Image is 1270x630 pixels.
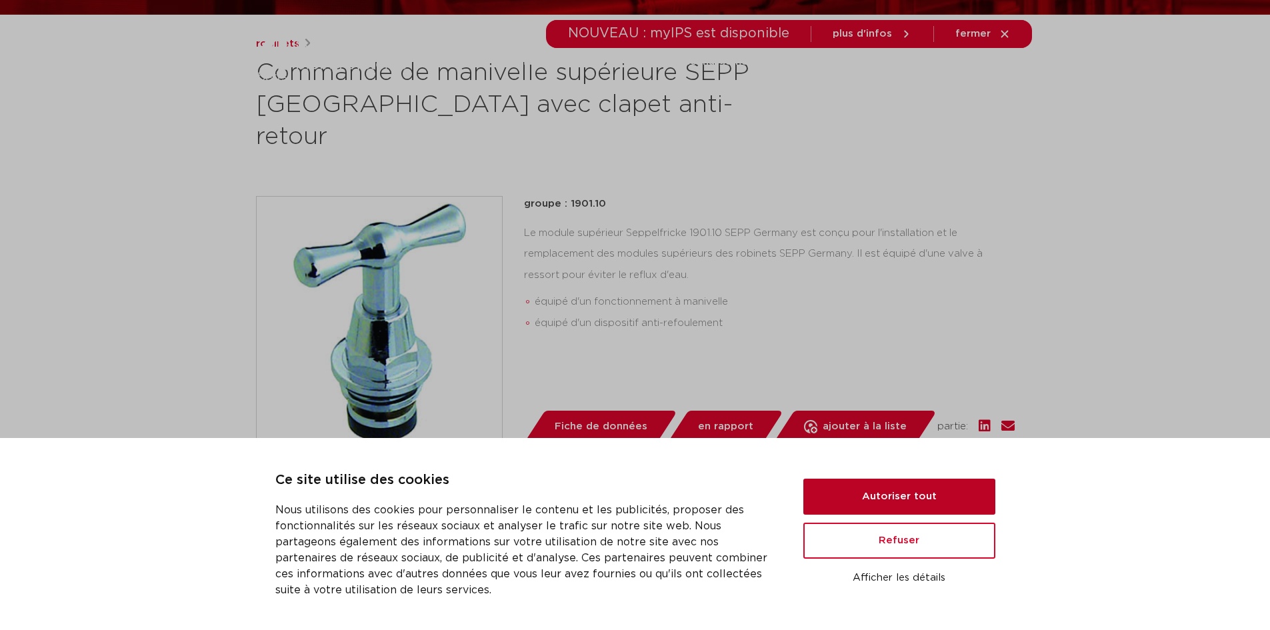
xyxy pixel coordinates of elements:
[555,421,647,431] font: Fiche de données
[587,57,649,67] font: applications
[676,57,764,67] font: téléchargements
[535,318,723,328] font: équipé d'un dispositif anti-refoulement
[524,228,983,281] font: Le module supérieur Seppelfricke 1901.10 SEPP Germany est conçu pour l'installation et le remplac...
[937,421,968,431] font: partie:
[275,473,449,487] font: Ce site utilise des cookies
[587,36,649,87] a: applications
[447,36,951,87] nav: Menu
[568,27,789,40] font: NOUVEAU : myIPS est disponible
[860,57,951,67] font: à propos de nous
[517,36,560,87] a: marchés
[667,411,783,443] a: en rapport
[791,57,833,67] font: services
[698,421,753,431] font: en rapport
[517,57,560,67] font: marchés
[955,29,991,39] font: fermer
[535,297,728,307] font: équipé d'un fonctionnement à manivelle
[823,421,907,431] font: ajouter à la liste
[447,36,490,87] a: produits
[803,479,995,515] button: Autoriser tout
[833,29,892,39] font: plus d'infos
[447,57,490,67] font: produits
[257,197,502,442] img: Image du produit pour la partie supérieure de la commande à manivelle SEPP Germany avec clapet an...
[524,411,677,443] a: Fiche de données
[275,505,767,595] font: Nous utilisons des cookies pour personnaliser le contenu et les publicités, proposer des fonction...
[803,567,995,589] button: Afficher les détails
[256,61,749,149] font: Commande de manivelle supérieure SEPP [GEOGRAPHIC_DATA] avec clapet anti-retour
[524,199,606,209] font: groupe : 1901.10
[955,28,1011,40] a: fermer
[833,28,912,40] a: plus d'infos
[803,523,995,559] button: Refuser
